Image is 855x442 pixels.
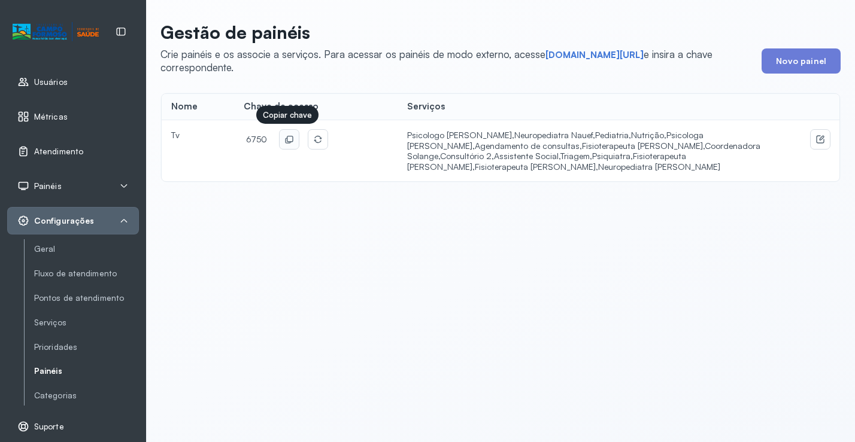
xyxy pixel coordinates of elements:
span: Neuropediatra [PERSON_NAME] [598,161,720,172]
a: Prioridades [34,340,139,355]
span: Psiquiatra, [592,151,633,161]
a: Usuários [17,76,129,88]
a: Fluxo de atendimento [34,269,139,279]
a: Painéis [34,364,139,379]
span: Fisioterapeuta [PERSON_NAME], [407,151,686,172]
div: Chave de acesso [244,101,388,112]
a: Geral [34,242,139,257]
span: Atendimento [34,147,83,157]
a: Atendimento [17,145,129,157]
span: Consultório 2, [440,151,494,161]
a: Geral [34,244,139,254]
p: Gestão de painéis [160,22,752,43]
span: Psicologa [PERSON_NAME], [407,130,704,151]
a: Fluxo de atendimento [34,266,139,281]
a: Métricas [17,111,129,123]
span: Métricas [34,112,68,122]
a: Serviços [34,315,139,330]
span: 6750 [244,132,271,147]
span: Coordenadora Solange, [407,141,760,161]
span: Fisioterapeuta [PERSON_NAME], [475,161,598,172]
div: Serviços [407,101,769,112]
span: Triagem, [560,151,592,161]
span: Painéis [34,181,62,191]
a: Serviços [34,318,139,328]
span: Fisioterapeuta [PERSON_NAME], [582,141,705,151]
span: Tv [171,130,180,140]
a: Pontos de atendimento [34,293,139,303]
a: Categorias [34,391,139,401]
span: Crie painéis e os associe a serviços. Para acessar os painéis de modo externo, acesse e insira a ... [160,48,712,74]
a: Painéis [34,366,139,376]
span: Pediatria, [595,130,631,140]
span: Assistente Social, [494,151,560,161]
button: Novo painel [762,48,841,74]
a: Categorias [34,388,139,403]
a: Prioridades [34,342,139,352]
div: Nome [171,101,225,112]
span: Agendamento de consultas, [475,141,582,151]
span: Usuários [34,77,68,87]
span: Psicologo [PERSON_NAME], [407,130,514,140]
a: Pontos de atendimento [34,291,139,306]
span: Neuropediatra Nauef, [514,130,595,140]
span: Configurações [34,216,94,226]
img: Logotipo do estabelecimento [13,22,99,42]
span: Nutrição, [631,130,666,140]
a: [DOMAIN_NAME][URL] [545,49,644,61]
